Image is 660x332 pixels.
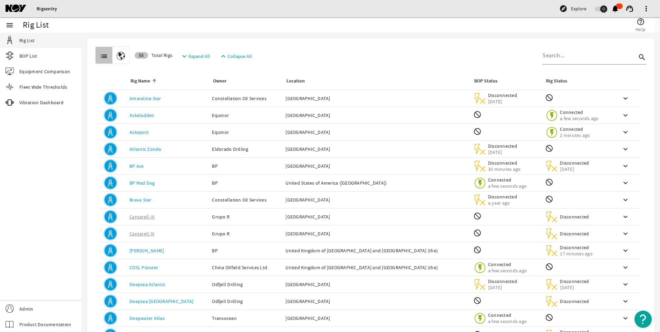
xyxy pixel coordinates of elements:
mat-icon: keyboard_arrow_down [621,162,630,170]
div: BOP Status [474,77,497,85]
mat-icon: keyboard_arrow_down [621,128,630,136]
mat-icon: BOP Monitoring not available for this rig [473,229,482,237]
span: Explore [571,5,586,12]
span: Admin [19,305,33,312]
a: Askeladden [129,112,155,118]
div: [GEOGRAPHIC_DATA] [285,146,467,153]
span: Total Rigs [135,52,172,59]
div: BP [212,247,280,254]
mat-icon: BOP Monitoring not available for this rig [473,296,482,305]
span: BOP List [19,52,37,59]
span: Collapse All [227,53,252,60]
div: BP [212,163,280,169]
mat-icon: Rig Monitoring not available for this rig [545,263,553,271]
mat-icon: Rig Monitoring not available for this rig [545,94,553,102]
div: Odfjell Drilling [212,298,280,305]
span: Connected [488,261,527,267]
a: Atlantic Zonda [129,146,161,152]
span: [DATE] [560,166,589,172]
span: Disconnected [560,244,593,251]
div: Grupo R [212,230,280,237]
div: United Kingdom of [GEOGRAPHIC_DATA] and [GEOGRAPHIC_DATA] (the) [285,264,467,271]
mat-icon: BOP Monitoring not available for this rig [473,110,482,119]
mat-icon: keyboard_arrow_down [621,314,630,322]
span: Disconnected [488,278,517,284]
div: [GEOGRAPHIC_DATA] [285,129,467,136]
div: Rig Name [129,77,204,85]
mat-icon: Rig Monitoring not available for this rig [545,178,553,186]
div: Rig Name [130,77,150,85]
div: [GEOGRAPHIC_DATA] [285,230,467,237]
div: Location [285,77,465,85]
span: Disconnected [488,92,517,98]
mat-icon: keyboard_arrow_down [621,111,630,119]
mat-icon: Rig Monitoring not available for this rig [545,313,553,322]
button: Collapse All [216,50,255,62]
mat-icon: explore [559,4,567,13]
a: Brava Star [129,197,152,203]
a: Rigsentry [37,6,57,12]
a: Amaralina Star [129,95,161,101]
span: a year ago [488,200,517,206]
mat-icon: support_agent [625,4,634,13]
mat-icon: help_outline [637,18,645,26]
div: Location [287,77,305,85]
button: Open Resource Center [634,311,652,328]
mat-icon: keyboard_arrow_down [621,297,630,305]
button: more_vert [638,0,654,17]
mat-icon: Rig Monitoring not available for this rig [545,195,553,203]
div: [GEOGRAPHIC_DATA] [285,163,467,169]
span: [DATE] [560,284,589,291]
div: Grupo R [212,213,280,220]
div: Constellation Oil Services [212,95,280,102]
mat-icon: BOP Monitoring not available for this rig [473,127,482,136]
span: a few seconds ago [560,115,599,121]
mat-icon: notifications [611,4,619,13]
mat-icon: keyboard_arrow_down [621,179,630,187]
div: Owner [213,77,226,85]
mat-icon: keyboard_arrow_down [621,263,630,272]
mat-icon: Rig Monitoring not available for this rig [545,144,553,153]
a: Askepott [129,129,149,135]
mat-icon: expand_less [219,52,225,60]
span: Rig List [19,37,35,44]
mat-icon: keyboard_arrow_down [621,94,630,102]
div: [GEOGRAPHIC_DATA] [285,281,467,288]
div: [GEOGRAPHIC_DATA] [285,213,467,220]
div: [GEOGRAPHIC_DATA] [285,298,467,305]
button: Explore [556,3,589,14]
div: United Kingdom of [GEOGRAPHIC_DATA] and [GEOGRAPHIC_DATA] (the) [285,247,467,254]
input: Search... [543,51,637,60]
span: [DATE] [488,149,517,155]
a: Cantarell III [129,214,155,220]
div: Constellation Oil Services [212,196,280,203]
mat-icon: expand_more [180,52,186,60]
span: a few seconds ago [488,318,527,324]
a: Cantarell IV [129,231,154,237]
div: Transocean [212,315,280,322]
mat-icon: keyboard_arrow_down [621,145,630,153]
span: a few seconds ago [488,267,527,274]
span: Disconnected [488,143,517,149]
span: Connected [488,177,527,183]
span: Disconnected [488,160,521,166]
span: Disconnected [488,194,517,200]
a: Deepsea [GEOGRAPHIC_DATA] [129,298,193,304]
i: search [638,53,646,61]
a: Deepsea Atlantic [129,281,165,287]
div: Rig List [23,22,49,29]
div: BP [212,179,280,186]
mat-icon: keyboard_arrow_down [621,280,630,289]
a: BP Ace [129,163,144,169]
span: Disconnected [560,278,589,284]
a: BP Mad Dog [129,180,155,186]
div: [GEOGRAPHIC_DATA] [285,112,467,119]
mat-icon: list [100,52,108,60]
a: COSL Pioneer [129,264,158,271]
mat-icon: BOP Monitoring not available for this rig [473,212,482,220]
div: Odfjell Drilling [212,281,280,288]
span: Product Documentation [19,321,71,328]
span: Disconnected [560,298,589,304]
span: Equipment Comparison [19,68,70,75]
div: China Oilfield Services Ltd. [212,264,280,271]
